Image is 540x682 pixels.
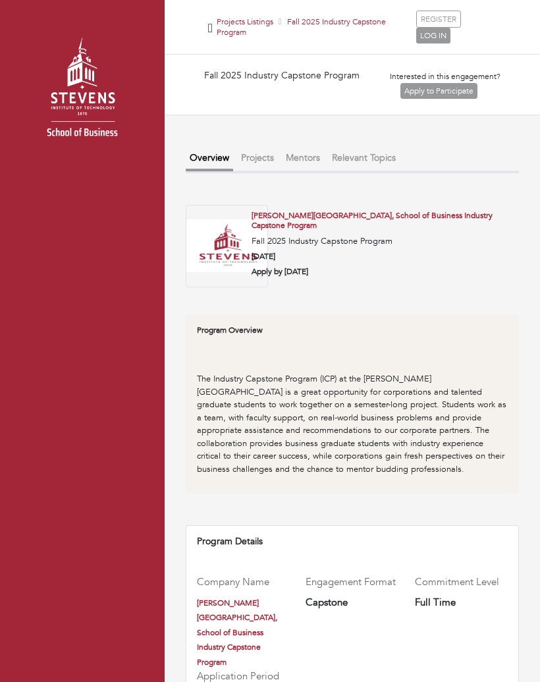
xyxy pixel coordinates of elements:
img: stevens_logo.png [13,23,151,161]
a: Apply to Participate [400,83,477,99]
div: Company Name [197,575,290,590]
a: Fall 2025 Industry Capstone Program [217,16,386,38]
button: Overview [186,147,233,171]
h4: Fall 2025 Industry Capstone Program [204,71,360,93]
h6: [DATE] [252,252,519,261]
a: LOG IN [416,28,450,43]
a: Projects Listings [217,16,273,27]
button: Relevant Topics [328,147,400,169]
img: 2025-04-24%20134207.png [186,205,268,287]
div: The Industry Capstone Program (ICP) at the [PERSON_NAME][GEOGRAPHIC_DATA] is a great opportunity ... [197,373,508,476]
div: Commitment Level [415,575,508,590]
div: Engagement Format [306,575,398,590]
div: Capstone [306,595,398,610]
div: Full Time [415,595,508,610]
a: [PERSON_NAME][GEOGRAPHIC_DATA], School of Business Industry Capstone Program [197,598,277,668]
h6: Program Overview [197,326,508,335]
h6: Apply by [DATE] [252,267,519,276]
h4: Program Details [197,536,508,548]
button: Projects [237,147,278,169]
a: REGISTER [416,11,461,28]
button: Mentors [282,147,324,169]
h5: Fall 2025 Industry Capstone Program [252,237,519,247]
p: Interested in this engagement? [390,71,500,82]
a: [PERSON_NAME][GEOGRAPHIC_DATA], School of Business Industry Capstone Program [252,210,493,231]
